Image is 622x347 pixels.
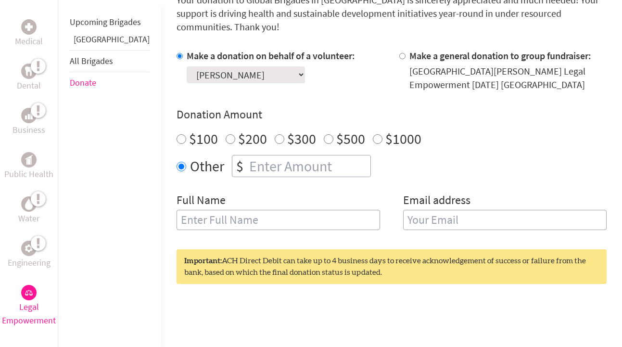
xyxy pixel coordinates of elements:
[70,16,141,27] a: Upcoming Brigades
[403,210,607,230] input: Your Email
[336,129,365,148] label: $500
[409,64,607,91] div: [GEOGRAPHIC_DATA][PERSON_NAME] Legal Empowerment [DATE] [GEOGRAPHIC_DATA]
[70,77,96,88] a: Donate
[25,198,33,209] img: Water
[70,50,150,72] li: All Brigades
[385,129,421,148] label: $1000
[21,64,37,79] div: Dental
[2,285,56,327] a: Legal EmpowermentLegal Empowerment
[15,35,43,48] p: Medical
[18,212,39,225] p: Water
[70,33,150,50] li: Greece
[21,285,37,300] div: Legal Empowerment
[184,257,222,265] strong: Important:
[25,290,33,296] img: Legal Empowerment
[74,34,150,45] a: [GEOGRAPHIC_DATA]
[21,152,37,167] div: Public Health
[247,155,370,177] input: Enter Amount
[21,19,37,35] div: Medical
[17,64,41,92] a: DentalDental
[4,167,53,181] p: Public Health
[403,193,470,210] label: Email address
[70,55,113,66] a: All Brigades
[70,12,150,33] li: Upcoming Brigades
[25,23,33,31] img: Medical
[177,193,226,210] label: Full Name
[287,129,316,148] label: $300
[177,107,607,122] h4: Donation Amount
[15,19,43,48] a: MedicalMedical
[8,256,51,270] p: Engineering
[17,79,41,92] p: Dental
[232,155,247,177] div: $
[8,241,51,270] a: EngineeringEngineering
[25,155,33,165] img: Public Health
[13,123,45,137] p: Business
[189,129,218,148] label: $100
[177,210,380,230] input: Enter Full Name
[21,196,37,212] div: Water
[18,196,39,225] a: WaterWater
[70,72,150,93] li: Donate
[25,112,33,119] img: Business
[2,300,56,327] p: Legal Empowerment
[25,66,33,76] img: Dental
[190,155,224,177] label: Other
[25,244,33,252] img: Engineering
[21,108,37,123] div: Business
[187,50,355,62] label: Make a donation on behalf of a volunteer:
[13,108,45,137] a: BusinessBusiness
[177,249,607,284] div: ACH Direct Debit can take up to 4 business days to receive acknowledgement of success or failure ...
[177,303,323,341] iframe: reCAPTCHA
[4,152,53,181] a: Public HealthPublic Health
[238,129,267,148] label: $200
[21,241,37,256] div: Engineering
[409,50,591,62] label: Make a general donation to group fundraiser:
